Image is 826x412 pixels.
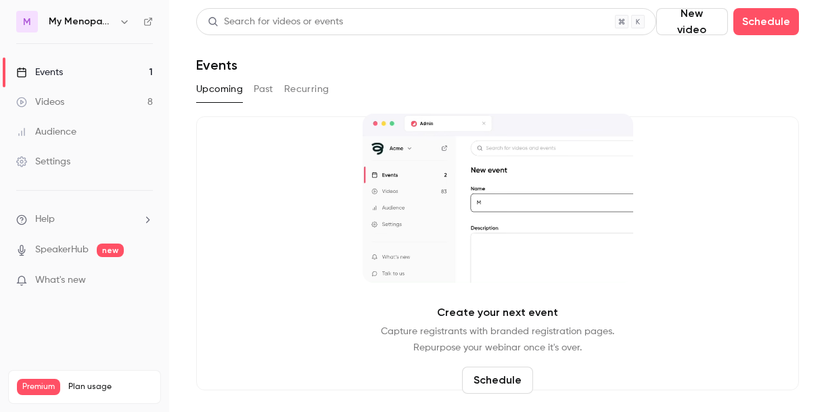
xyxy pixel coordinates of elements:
[35,212,55,227] span: Help
[196,57,237,73] h1: Events
[196,78,243,100] button: Upcoming
[381,323,614,356] p: Capture registrants with branded registration pages. Repurpose your webinar once it's over.
[68,382,152,392] span: Plan usage
[97,244,124,257] span: new
[35,243,89,257] a: SpeakerHub
[16,66,63,79] div: Events
[16,155,70,168] div: Settings
[462,367,533,394] button: Schedule
[137,275,153,287] iframe: Noticeable Trigger
[16,212,153,227] li: help-dropdown-opener
[23,15,31,29] span: M
[254,78,273,100] button: Past
[17,379,60,395] span: Premium
[49,15,114,28] h6: My Menopause Centre - Dr Drop In
[284,78,329,100] button: Recurring
[16,95,64,109] div: Videos
[35,273,86,288] span: What's new
[16,125,76,139] div: Audience
[437,304,558,321] p: Create your next event
[656,8,728,35] button: New video
[733,8,799,35] button: Schedule
[208,15,343,29] div: Search for videos or events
